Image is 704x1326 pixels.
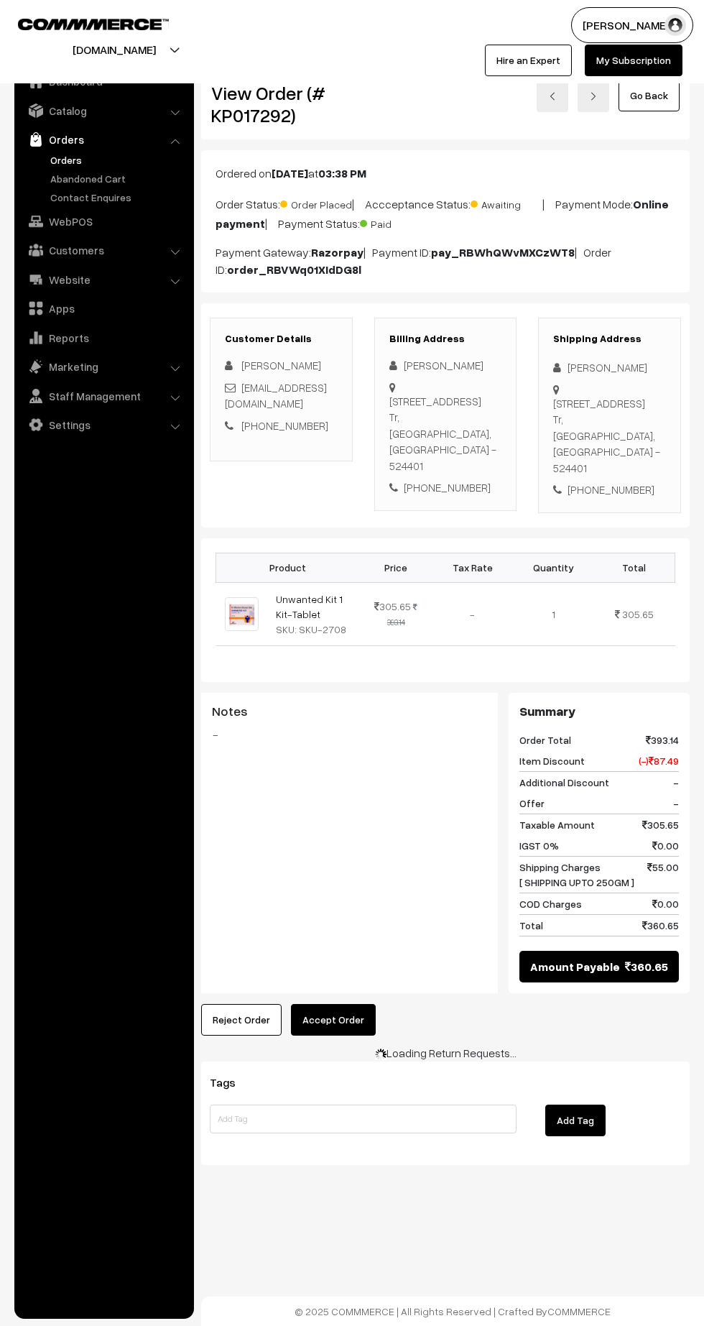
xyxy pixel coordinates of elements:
p: Payment Gateway: | Payment ID: | Order ID: [216,244,675,278]
td: - [432,582,513,645]
th: Price [360,553,432,582]
button: Add Tag [545,1105,606,1136]
span: 0.00 [652,838,679,853]
button: Reject Order [201,1004,282,1036]
a: Contact Enquires [47,190,189,205]
img: UNWANTED KIT.jpeg [225,597,259,631]
a: Staff Management [18,383,189,409]
th: Tax Rate [432,553,513,582]
img: user [664,14,686,36]
div: [PHONE_NUMBER] [389,479,502,496]
span: 1 [552,608,555,620]
div: SKU: SKU-2708 [276,622,351,637]
h3: Customer Details [225,333,338,345]
a: COMMMERCE [547,1305,611,1317]
span: Amount Payable [530,958,620,975]
img: COMMMERCE [18,19,169,29]
span: Order Total [519,732,571,747]
span: [PERSON_NAME] [241,359,321,372]
a: Marketing [18,354,189,379]
button: Accept Order [291,1004,376,1036]
span: 360.65 [625,958,668,975]
span: IGST 0% [519,838,559,853]
a: My Subscription [585,45,682,76]
span: Paid [360,213,432,231]
div: [PERSON_NAME] [389,357,502,374]
span: Awaiting [471,193,542,212]
a: Apps [18,295,189,321]
a: Reports [18,325,189,351]
h2: View Order (# KP017292) [211,82,353,126]
div: [PERSON_NAME] [553,359,666,376]
span: Offer [519,796,545,811]
a: Orders [47,152,189,167]
span: 360.65 [642,918,679,933]
span: 393.14 [646,732,679,747]
div: [PHONE_NUMBER] [553,482,666,498]
footer: © 2025 COMMMERCE | All Rights Reserved | Crafted By [201,1297,704,1326]
span: 305.65 [642,817,679,832]
span: - [673,775,679,790]
h3: Summary [519,704,679,719]
img: ajax-load-sm.gif [375,1049,386,1060]
a: [PHONE_NUMBER] [241,419,328,432]
a: COMMMERCE [18,14,144,32]
button: [DOMAIN_NAME] [22,32,206,68]
span: Additional Discount [519,775,609,790]
span: Shipping Charges [ SHIPPING UPTO 250GM ] [519,860,634,890]
b: 03:38 PM [318,166,366,180]
a: Abandoned Cart [47,171,189,186]
span: Order Placed [280,193,352,212]
a: Hire an Expert [485,45,572,76]
div: Loading Return Requests… [201,1044,690,1062]
b: pay_RBWhQWvMXCzWT8 [431,245,575,259]
th: Quantity [513,553,593,582]
a: Website [18,267,189,293]
a: Unwanted Kit 1 Kit-Tablet [276,593,343,620]
img: right-arrow.png [589,92,598,101]
th: Total [593,553,675,582]
a: Settings [18,412,189,438]
a: Orders [18,126,189,152]
a: Customers [18,237,189,263]
img: left-arrow.png [548,92,557,101]
span: 55.00 [647,860,679,890]
a: [EMAIL_ADDRESS][DOMAIN_NAME] [225,381,327,410]
b: Razorpay [311,245,363,259]
span: Taxable Amount [519,817,595,832]
div: [STREET_ADDRESS] Tr, [GEOGRAPHIC_DATA], [GEOGRAPHIC_DATA] - 524401 [389,393,502,474]
a: Catalog [18,98,189,124]
span: (-) 87.49 [639,753,679,768]
h3: Notes [212,704,487,719]
b: order_RBVWq01XIdDG8l [227,262,361,277]
input: Add Tag [210,1105,517,1133]
a: Go Back [619,80,680,111]
b: [DATE] [272,166,308,180]
span: - [673,796,679,811]
th: Product [216,553,360,582]
p: Order Status: | Accceptance Status: | Payment Mode: | Payment Status: [216,193,675,232]
button: [PERSON_NAME] [571,7,693,43]
p: Ordered on at [216,165,675,182]
h3: Billing Address [389,333,502,345]
span: COD Charges [519,896,582,911]
span: Tags [210,1075,253,1090]
h3: Shipping Address [553,333,666,345]
span: Total [519,918,543,933]
span: 305.65 [374,600,411,612]
span: 0.00 [652,896,679,911]
blockquote: - [212,726,487,743]
span: Item Discount [519,753,585,768]
a: WebPOS [18,208,189,234]
div: [STREET_ADDRESS] Tr, [GEOGRAPHIC_DATA], [GEOGRAPHIC_DATA] - 524401 [553,395,666,476]
span: 305.65 [622,608,654,620]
